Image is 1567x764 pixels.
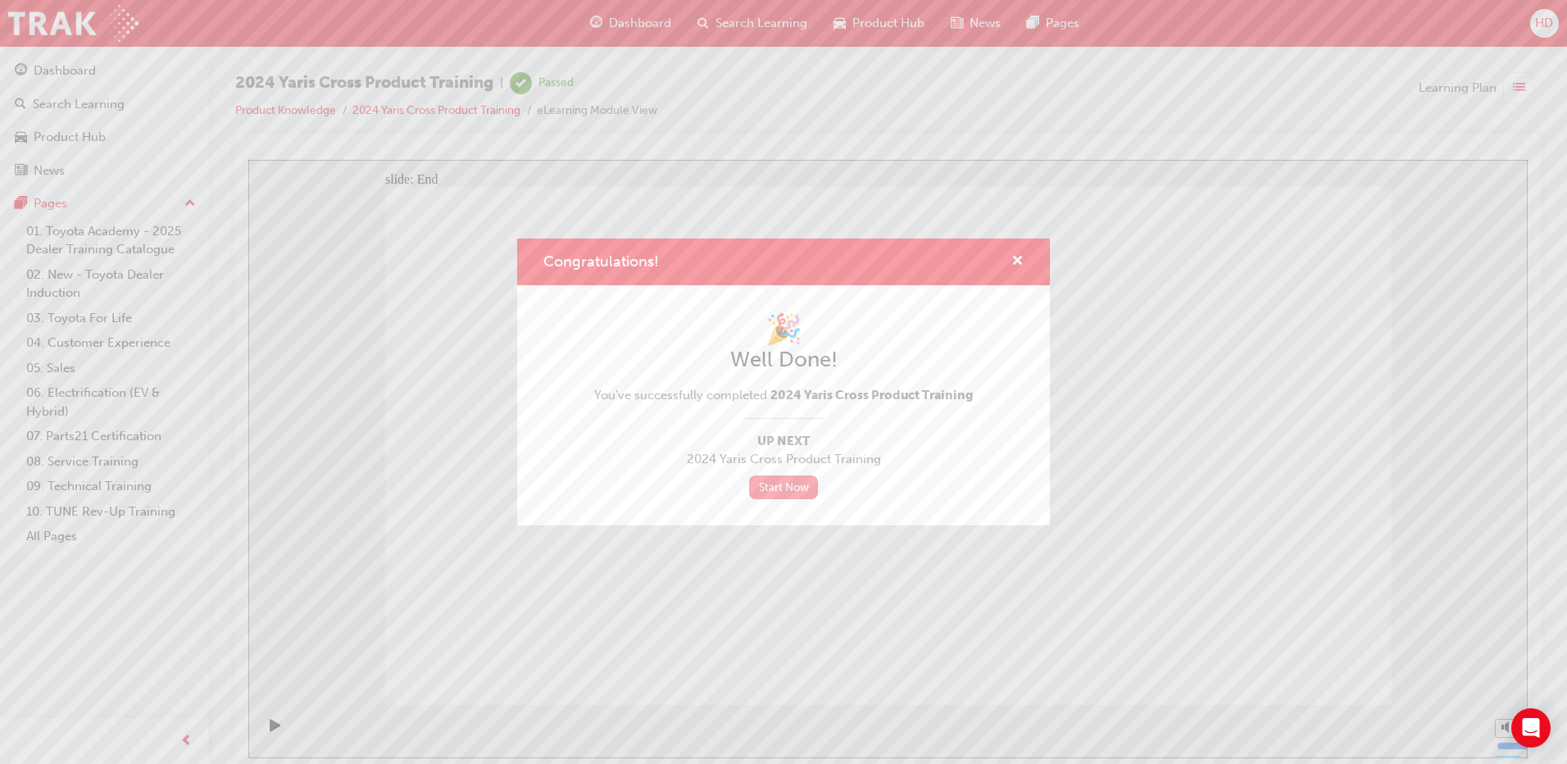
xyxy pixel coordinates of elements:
[1248,580,1354,593] input: volume
[1511,708,1551,748] div: Open Intercom Messenger
[594,450,973,469] span: 2024 Yaris Cross Product Training
[1247,559,1273,578] button: Mute (Ctrl+Alt+M)
[1011,255,1024,270] span: cross-icon
[1238,545,1271,598] div: misc controls
[8,558,36,586] button: Play (Ctrl+Alt+P)
[1011,252,1024,272] button: cross-icon
[770,388,973,402] span: 2024 Yaris Cross Product Training
[8,545,36,598] div: playback controls
[517,239,1050,525] div: Congratulations!
[594,432,973,451] span: Up Next
[543,252,659,271] span: Congratulations!
[749,475,818,499] a: Start Now
[594,386,973,405] span: You've successfully completed
[594,312,973,348] h1: 🎉
[594,347,973,373] h2: Well Done!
